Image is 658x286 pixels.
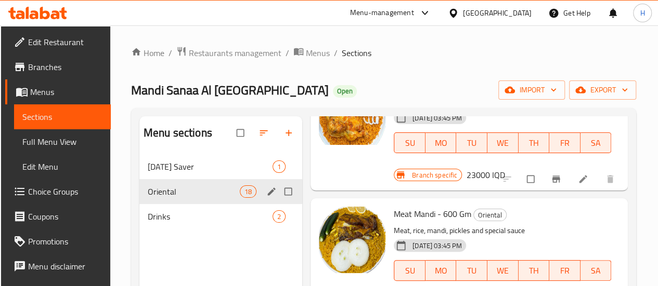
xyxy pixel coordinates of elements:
span: Coupons [28,210,102,223]
a: Choice Groups [5,179,111,204]
span: [DATE] 03:45 PM [408,241,466,251]
div: items [273,210,286,223]
span: export [577,84,628,97]
a: Home [131,47,164,59]
a: Restaurants management [176,46,281,60]
span: 1 [273,162,285,172]
img: Meat Mandi - 600 Gm [319,207,385,273]
button: TH [519,132,550,153]
span: Full Menu View [22,135,102,148]
button: edit [265,185,280,198]
div: Menu-management [350,7,414,19]
span: Select to update [521,169,543,189]
span: 18 [240,187,256,197]
nav: breadcrumb [131,46,637,60]
span: 2 [273,212,285,222]
a: Sections [14,104,111,129]
span: MO [430,263,453,278]
span: Sections [22,111,102,123]
li: / [169,47,172,59]
span: Open [333,87,357,96]
span: SU [398,135,421,151]
button: TU [456,132,487,153]
div: items [273,160,286,173]
button: delete [599,168,624,190]
span: MO [430,135,453,151]
div: Drinks2 [139,204,302,229]
a: Edit menu item [578,174,590,184]
div: [DATE] Saver1 [139,154,302,179]
span: Edit Restaurant [28,36,102,48]
span: WE [492,263,514,278]
a: Branches [5,55,111,79]
span: TH [523,135,546,151]
span: H [640,7,644,19]
a: Promotions [5,229,111,254]
button: export [569,80,636,100]
span: FR [553,263,576,278]
a: Edit Menu [14,154,111,179]
span: Mandi Sanaa Al [GEOGRAPHIC_DATA] [131,78,329,102]
a: Full Menu View [14,129,111,154]
span: [DATE] 03:45 PM [408,113,466,123]
span: Drinks [148,210,273,223]
span: TH [523,263,546,278]
button: WE [487,132,519,153]
li: / [334,47,338,59]
div: Ramadan Saver [148,160,273,173]
span: Select all sections [230,123,252,143]
span: Branch specific [408,170,461,180]
button: SU [394,132,425,153]
span: Meat Mandi - 600 Gm [394,206,471,222]
span: Edit Menu [22,160,102,173]
span: Oriental [474,209,506,221]
button: FR [549,132,580,153]
button: TH [519,260,550,281]
a: Menus [5,79,111,104]
span: Sort sections [252,121,277,144]
div: Oriental18edit [139,179,302,204]
li: / [286,47,289,59]
span: [DATE] Saver [148,160,273,173]
span: Menus [30,86,102,98]
nav: Menu sections [139,150,302,233]
button: Branch-specific-item [545,168,570,190]
button: FR [549,260,580,281]
button: TU [456,260,487,281]
button: import [498,80,565,100]
button: MO [425,260,457,281]
span: WE [492,135,514,151]
span: Sections [342,47,371,59]
h2: Menu sections [144,125,212,141]
a: Menus [293,46,330,60]
div: [GEOGRAPHIC_DATA] [463,7,532,19]
span: Branches [28,61,102,73]
span: Promotions [28,235,102,248]
a: Menu disclaimer [5,254,111,279]
span: Restaurants management [189,47,281,59]
div: Open [333,85,357,98]
p: Meat, rice, mandi, pickles and special sauce [394,224,611,237]
span: Menu disclaimer [28,260,102,273]
a: Coupons [5,204,111,229]
button: WE [487,260,519,281]
span: import [507,84,557,97]
span: TU [460,263,483,278]
button: Add section [277,121,302,144]
span: Menus [306,47,330,59]
div: items [240,185,256,198]
span: Oriental [148,185,240,198]
span: SA [585,263,608,278]
a: Edit Restaurant [5,30,111,55]
span: Choice Groups [28,185,102,198]
span: TU [460,135,483,151]
span: SA [585,135,608,151]
span: FR [553,135,576,151]
button: SA [580,132,612,153]
div: Oriental [473,209,507,221]
span: SU [398,263,421,278]
button: SA [580,260,612,281]
button: SU [394,260,425,281]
